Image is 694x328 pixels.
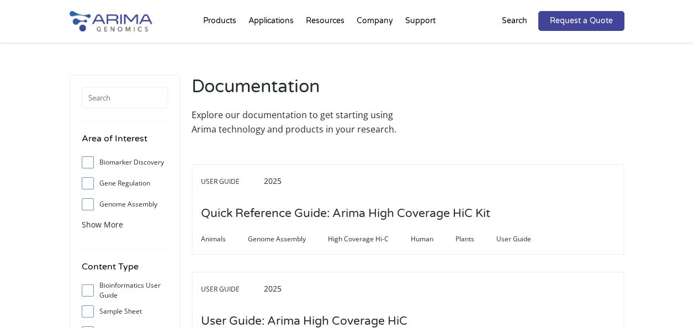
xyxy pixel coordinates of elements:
[264,283,282,294] span: 2025
[192,75,402,108] h2: Documentation
[248,232,328,246] span: Genome Assembly
[538,11,624,31] a: Request a Quote
[411,232,455,246] span: Human
[502,14,527,28] p: Search
[82,303,168,320] label: Sample Sheet
[82,196,168,213] label: Genome Assembly
[264,176,282,186] span: 2025
[455,232,496,246] span: Plants
[82,282,168,299] label: Bioinformatics User Guide
[201,197,490,231] h3: Quick Reference Guide: Arima High Coverage HiC Kit
[82,260,168,282] h4: Content Type
[82,175,168,192] label: Gene Regulation
[82,87,168,109] input: Search
[201,232,248,246] span: Animals
[82,219,123,230] span: Show More
[201,208,490,220] a: Quick Reference Guide: Arima High Coverage HiC Kit
[82,131,168,154] h4: Area of Interest
[496,232,553,246] span: User Guide
[201,175,262,188] span: User Guide
[201,283,262,296] span: User Guide
[192,108,402,136] p: Explore our documentation to get starting using Arima technology and products in your research.
[201,315,407,327] a: User Guide: Arima High Coverage HiC
[328,232,411,246] span: High Coverage Hi-C
[82,154,168,171] label: Biomarker Discovery
[70,11,152,31] img: Arima-Genomics-logo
